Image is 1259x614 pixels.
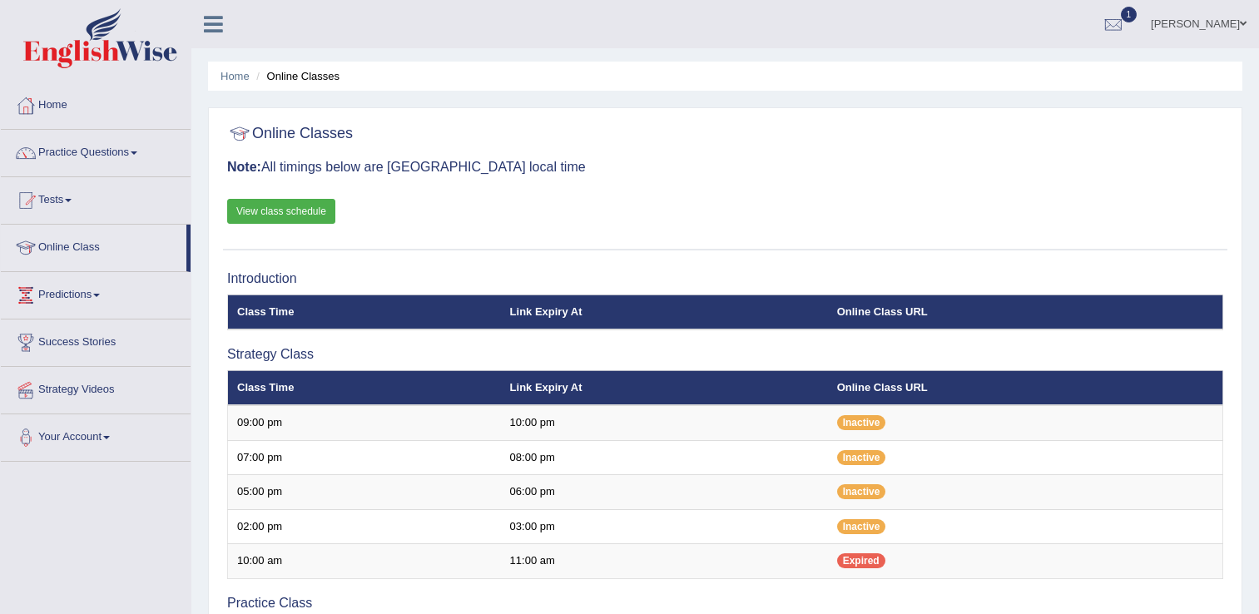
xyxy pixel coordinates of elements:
span: Inactive [837,415,886,430]
td: 06:00 pm [501,475,828,510]
a: Your Account [1,414,191,456]
td: 08:00 pm [501,440,828,475]
span: 1 [1121,7,1138,22]
td: 10:00 am [228,544,501,579]
td: 09:00 pm [228,405,501,440]
td: 05:00 pm [228,475,501,510]
td: 11:00 am [501,544,828,579]
a: View class schedule [227,199,335,224]
h3: All timings below are [GEOGRAPHIC_DATA] local time [227,160,1223,175]
th: Link Expiry At [501,295,828,329]
a: Home [1,82,191,124]
h3: Practice Class [227,596,1223,611]
a: Practice Questions [1,130,191,171]
h2: Online Classes [227,121,353,146]
td: 07:00 pm [228,440,501,475]
a: Tests [1,177,191,219]
th: Link Expiry At [501,370,828,405]
li: Online Classes [252,68,340,84]
span: Inactive [837,519,886,534]
span: Inactive [837,484,886,499]
td: 02:00 pm [228,509,501,544]
th: Online Class URL [828,370,1223,405]
th: Online Class URL [828,295,1223,329]
th: Class Time [228,295,501,329]
a: Online Class [1,225,186,266]
h3: Introduction [227,271,1223,286]
b: Note: [227,160,261,174]
td: 03:00 pm [501,509,828,544]
a: Home [221,70,250,82]
span: Expired [837,553,885,568]
h3: Strategy Class [227,347,1223,362]
a: Success Stories [1,319,191,361]
td: 10:00 pm [501,405,828,440]
span: Inactive [837,450,886,465]
a: Predictions [1,272,191,314]
th: Class Time [228,370,501,405]
a: Strategy Videos [1,367,191,409]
